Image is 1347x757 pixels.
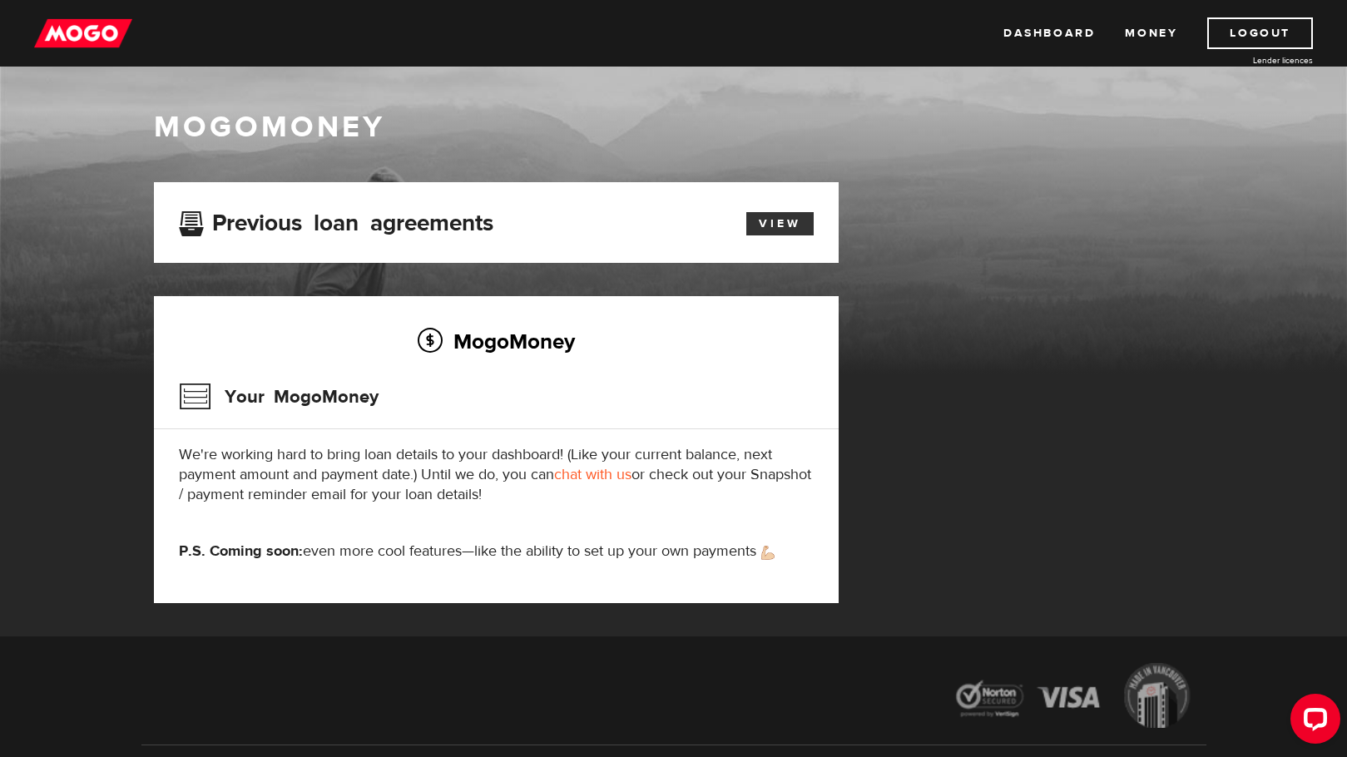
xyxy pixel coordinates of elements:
h3: Your MogoMoney [179,375,379,418]
img: legal-icons-92a2ffecb4d32d839781d1b4e4802d7b.png [940,651,1206,745]
a: View [746,212,814,235]
iframe: LiveChat chat widget [1277,687,1347,757]
p: We're working hard to bring loan details to your dashboard! (Like your current balance, next paym... [179,445,814,505]
strong: P.S. Coming soon: [179,542,303,561]
p: even more cool features—like the ability to set up your own payments [179,542,814,562]
h2: MogoMoney [179,324,814,359]
a: Money [1125,17,1177,49]
a: Logout [1207,17,1313,49]
a: Dashboard [1003,17,1095,49]
a: chat with us [554,465,631,484]
h1: MogoMoney [154,110,1194,145]
img: mogo_logo-11ee424be714fa7cbb0f0f49df9e16ec.png [34,17,132,49]
a: Lender licences [1188,54,1313,67]
img: strong arm emoji [761,546,775,560]
h3: Previous loan agreements [179,210,493,231]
